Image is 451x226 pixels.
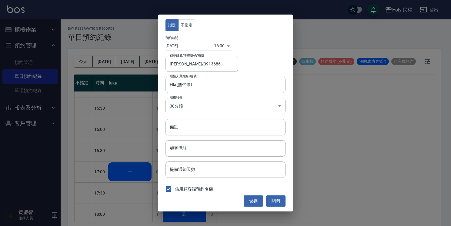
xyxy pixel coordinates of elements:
button: 指定 [165,19,179,31]
label: 預約時間 [165,36,178,40]
label: 顧客姓名/手機號碼/編號 [170,53,204,58]
div: 30分鐘 [165,98,286,114]
label: 服務時長 [170,95,182,100]
span: 佔用顧客端預約名額 [175,186,213,192]
button: 儲存 [244,195,263,207]
input: Choose date, selected date is 2025-08-10 [165,41,214,51]
button: 關閉 [266,195,286,207]
button: 不指定 [178,19,195,31]
label: 服務人員姓名/編號 [170,74,196,78]
div: 16:00 [214,41,225,51]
